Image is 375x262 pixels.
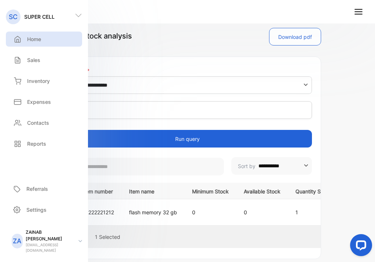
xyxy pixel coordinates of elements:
[238,162,255,170] p: Sort by
[82,186,120,195] p: Item number
[129,208,177,216] p: flash memory 32 gb
[192,208,229,216] p: 0
[26,242,73,253] p: [EMAIL_ADDRESS][DOMAIN_NAME]
[244,208,280,216] p: 0
[295,186,328,195] p: Quantity Sold
[63,130,312,148] button: Run query
[13,236,21,246] p: ZA
[88,208,114,216] p: 222221212
[192,186,229,195] p: Minimum Stock
[27,77,50,85] p: Inventory
[26,206,47,214] p: Settings
[27,98,51,106] p: Expenses
[27,140,46,148] p: Reports
[231,157,312,175] button: Sort by
[26,229,73,242] p: ZAINAB [PERSON_NAME]
[95,233,120,241] div: 1 Selected
[244,186,280,195] p: Available Stock
[27,56,40,64] p: Sales
[129,186,177,195] p: Item name
[26,185,48,193] p: Referrals
[54,28,132,44] p: Run stock analysis
[27,119,49,127] p: Contacts
[27,35,41,43] p: Home
[9,12,18,22] p: SC
[24,13,55,21] p: SUPER CELL
[295,208,328,216] p: 1
[344,231,375,262] iframe: LiveChat chat widget
[269,28,321,46] button: Download pdf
